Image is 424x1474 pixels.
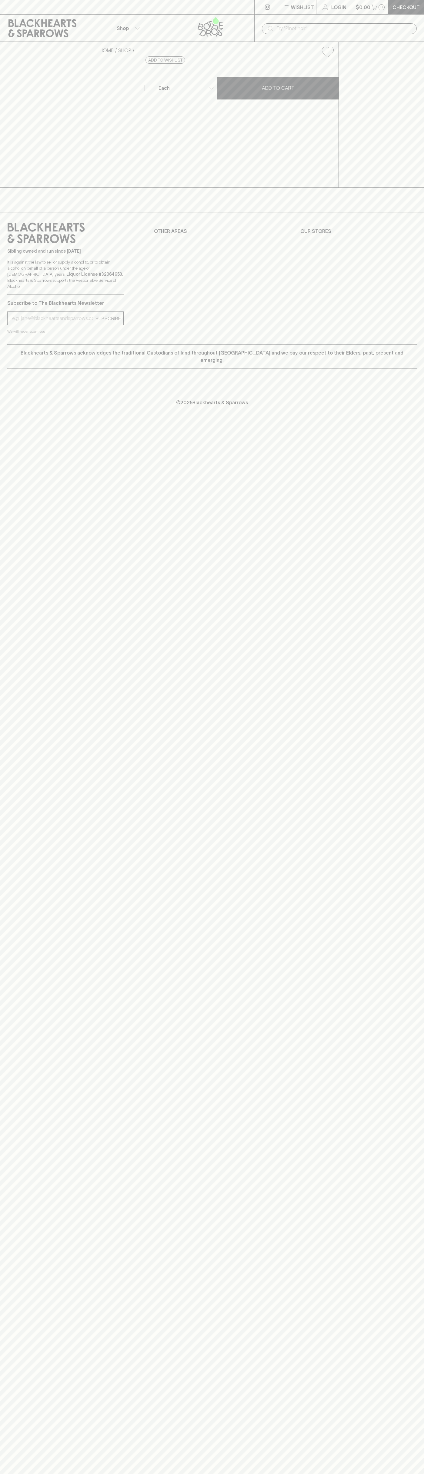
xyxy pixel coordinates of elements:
[380,5,383,9] p: 0
[262,84,294,92] p: ADD TO CART
[12,349,412,364] p: Blackhearts & Sparrows acknowledges the traditional Custodians of land throughout [GEOGRAPHIC_DAT...
[356,4,370,11] p: $0.00
[7,248,124,254] p: Sibling owned and run since [DATE]
[159,84,170,92] p: Each
[217,77,339,99] button: ADD TO CART
[7,328,124,335] p: We will never spam you
[117,25,129,32] p: Shop
[156,82,217,94] div: Each
[154,227,270,235] p: OTHER AREAS
[85,15,170,42] button: Shop
[331,4,346,11] p: Login
[291,4,314,11] p: Wishlist
[66,272,122,277] strong: Liquor License #32064953
[7,299,124,307] p: Subscribe to The Blackhearts Newsletter
[95,62,339,187] img: 37014.png
[93,312,123,325] button: SUBSCRIBE
[319,44,336,60] button: Add to wishlist
[95,315,121,322] p: SUBSCRIBE
[276,24,412,33] input: Try "Pinot noir"
[100,48,114,53] a: HOME
[300,227,417,235] p: OUR STORES
[392,4,420,11] p: Checkout
[12,314,93,323] input: e.g. jane@blackheartsandsparrows.com.au
[145,56,185,64] button: Add to wishlist
[7,259,124,289] p: It is against the law to sell or supply alcohol to, or to obtain alcohol on behalf of a person un...
[118,48,131,53] a: SHOP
